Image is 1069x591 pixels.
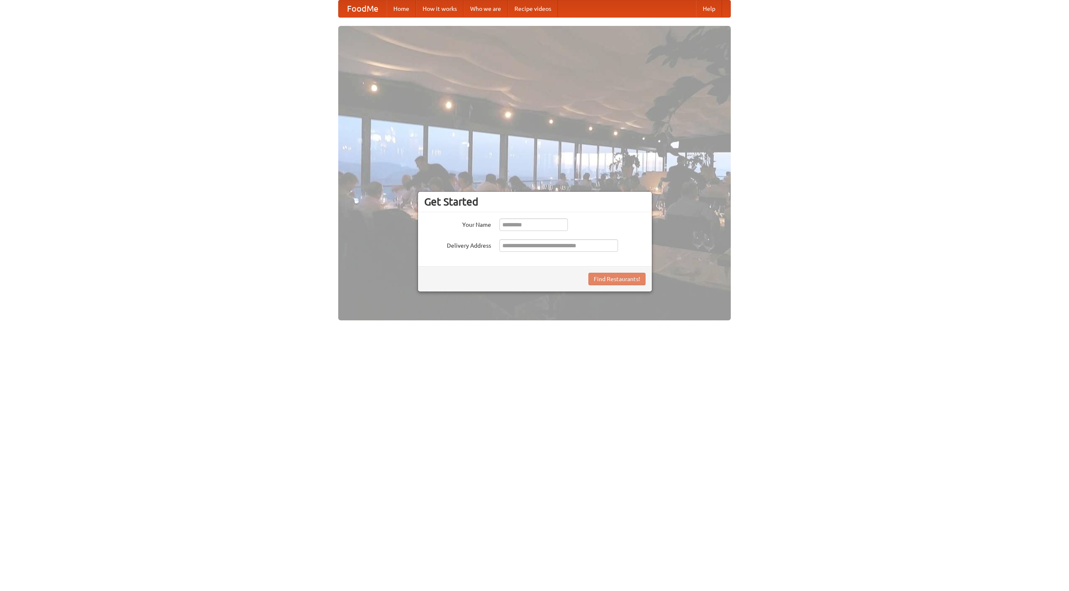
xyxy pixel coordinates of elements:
a: Home [387,0,416,17]
a: Recipe videos [508,0,558,17]
label: Your Name [424,218,491,229]
a: Help [696,0,722,17]
a: Who we are [464,0,508,17]
h3: Get Started [424,195,646,208]
label: Delivery Address [424,239,491,250]
button: Find Restaurants! [588,273,646,285]
a: How it works [416,0,464,17]
a: FoodMe [339,0,387,17]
